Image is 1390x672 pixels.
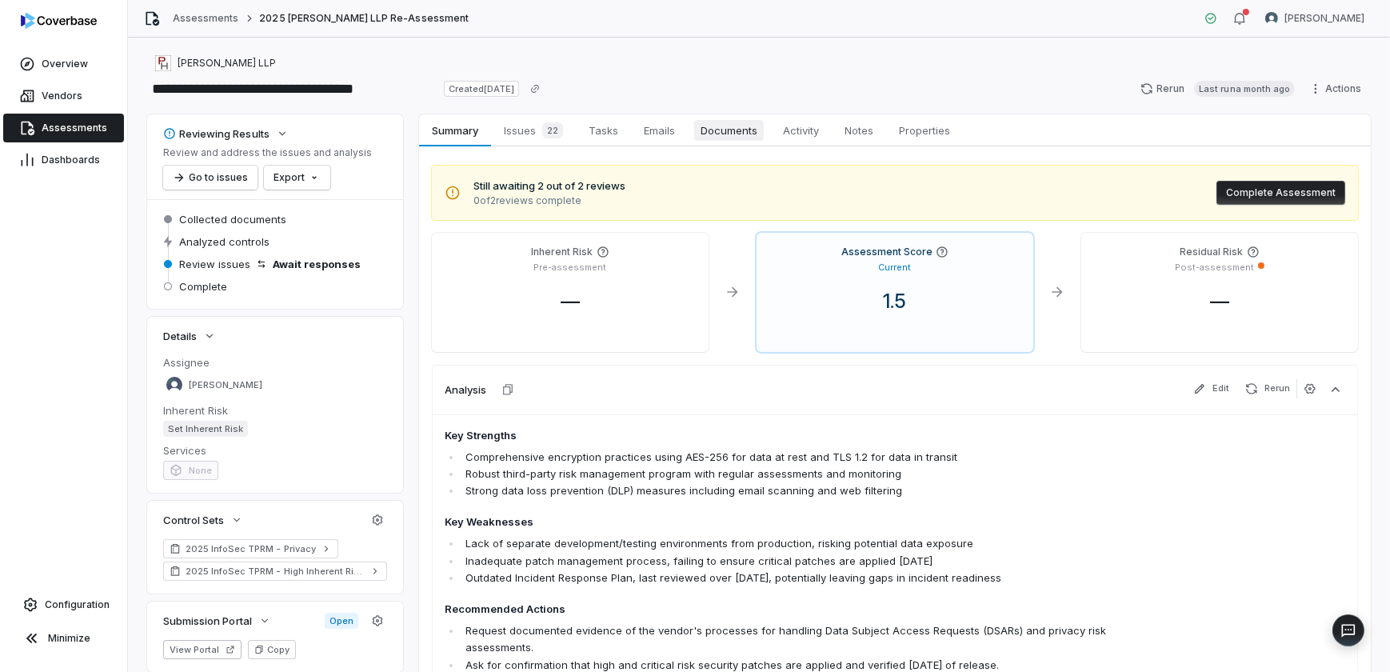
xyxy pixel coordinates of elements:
a: Vendors [3,82,124,110]
button: Actions [1304,77,1371,101]
span: Emails [637,120,681,141]
span: Notes [838,120,880,141]
img: Isaac Mousel avatar [166,377,182,393]
h4: Key Strengths [445,428,1165,444]
span: Properties [893,120,957,141]
button: Minimize [6,622,121,654]
h3: Analysis [445,382,486,397]
span: Issues [497,119,569,142]
button: Details [158,322,221,350]
span: Overview [42,58,88,70]
span: — [548,290,593,313]
span: Assessments [42,122,107,134]
button: Reviewing Results [158,119,294,148]
span: Control Sets [163,513,224,527]
a: Configuration [6,590,121,619]
span: Analyzed controls [179,234,270,249]
span: Tasks [582,120,625,141]
span: Complete [179,279,227,294]
button: Control Sets [158,506,248,534]
button: Submission Portal [158,606,276,635]
span: 0 of 2 reviews complete [473,194,625,207]
button: Go to issues [163,166,258,190]
span: Documents [694,120,764,141]
a: Assessments [3,114,124,142]
span: Collected documents [179,212,286,226]
button: Copy link [521,74,549,103]
li: Outdated Incident Response Plan, last reviewed over [DATE], potentially leaving gaps in incident ... [461,570,1165,586]
dt: Assignee [163,355,387,370]
p: Post-assessment [1176,262,1255,274]
div: Reviewing Results [163,126,270,141]
p: Pre-assessment [534,262,607,274]
button: View Portal [163,640,242,659]
h4: Residual Risk [1180,246,1244,258]
button: Rerun [1239,379,1296,398]
li: Comprehensive encryption practices using AES-256 for data at rest and TLS 1.2 for data in transit [461,449,1165,466]
span: Summary [425,120,484,141]
button: Curtis Nohl avatar[PERSON_NAME] [1256,6,1374,30]
a: Dashboards [3,146,124,174]
span: Dashboards [42,154,100,166]
span: [PERSON_NAME] LLP [178,57,276,70]
a: Assessments [173,12,238,25]
h4: Key Weaknesses [445,514,1165,530]
button: Complete Assessment [1216,181,1345,205]
li: Robust third-party risk management program with regular assessments and monitoring [461,466,1165,482]
img: logo-D7KZi-bG.svg [21,13,97,29]
p: Current [879,262,912,274]
span: [PERSON_NAME] [189,379,262,391]
li: Lack of separate development/testing environments from production, risking potential data exposure [461,535,1165,552]
span: Review issues [179,257,250,271]
p: Review and address the issues and analysis [163,146,372,159]
span: Configuration [45,598,110,611]
a: 2025 InfoSec TPRM - High Inherent Risk (TruSight Supported) [163,562,387,581]
span: Minimize [48,632,90,645]
button: https://paulhastings.com/[PERSON_NAME] LLP [150,49,281,78]
h4: Inherent Risk [532,246,593,258]
span: Details [163,329,197,343]
button: RerunLast runa month ago [1131,77,1304,101]
span: Still awaiting 2 out of 2 reviews [473,178,625,194]
button: Copy [248,640,296,659]
dt: Services [163,443,387,458]
h4: Assessment Score [841,246,933,258]
img: Curtis Nohl avatar [1265,12,1278,25]
li: Request documented evidence of the vendor's processes for handling Data Subject Access Requests (... [461,622,1165,656]
button: Export [264,166,330,190]
span: 2025 InfoSec TPRM - Privacy [186,542,316,555]
li: Inadequate patch management process, failing to ensure critical patches are applied [DATE] [461,553,1165,570]
span: 2025 [PERSON_NAME] LLP Re-Assessment [259,12,468,25]
a: 2025 InfoSec TPRM - Privacy [163,539,338,558]
span: Submission Portal [163,614,252,628]
span: [PERSON_NAME] [1284,12,1364,25]
span: 2025 InfoSec TPRM - High Inherent Risk (TruSight Supported) [186,565,365,578]
span: 22 [542,122,563,138]
span: Created [DATE] [444,81,519,97]
span: Activity [777,120,825,141]
span: Vendors [42,90,82,102]
li: Strong data loss prevention (DLP) measures including email scanning and web filtering [461,482,1165,499]
dt: Inherent Risk [163,403,387,418]
span: Set Inherent Risk [163,421,248,437]
span: — [1197,290,1242,313]
h4: Recommended Actions [445,602,1165,618]
span: Last run a month ago [1194,81,1295,97]
button: Edit [1187,379,1236,398]
a: Overview [3,50,124,78]
span: 1.5 [871,290,920,313]
span: Await responses [273,257,361,271]
span: Open [325,613,358,629]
